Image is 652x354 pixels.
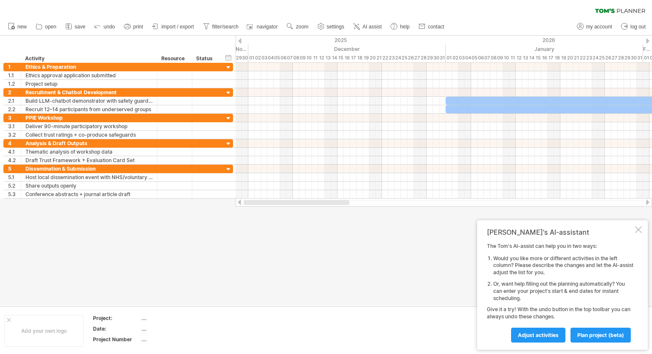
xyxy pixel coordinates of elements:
span: import / export [161,24,194,30]
div: Thursday, 29 January 2026 [624,53,630,62]
div: 4.2 [8,156,21,164]
div: 5 [8,165,21,173]
div: Monday, 15 December 2025 [337,53,344,62]
div: .... [141,325,213,332]
div: Date: [93,325,140,332]
div: 5.2 [8,182,21,190]
div: Sunday, 30 November 2025 [242,53,248,62]
div: PPIE Workshop [25,114,153,122]
div: Thursday, 25 December 2025 [401,53,407,62]
div: Ethics & Preparation [25,63,153,71]
div: Wednesday, 17 December 2025 [350,53,357,62]
div: Collect trust ratings + co-produce safeguards [25,131,153,139]
div: Sunday, 18 January 2026 [554,53,560,62]
div: 5.1 [8,173,21,181]
div: Wednesday, 10 December 2025 [306,53,312,62]
div: Saturday, 6 December 2025 [280,53,287,62]
div: Friday, 12 December 2025 [318,53,325,62]
span: settings [327,24,344,30]
div: Friday, 30 January 2026 [630,53,637,62]
div: Saturday, 20 December 2025 [369,53,376,62]
div: Thursday, 15 January 2026 [535,53,541,62]
div: Ethics approval application submitted [25,71,153,79]
div: Friday, 19 December 2025 [363,53,369,62]
div: 1 [8,63,21,71]
span: print [133,24,143,30]
div: Monday, 12 January 2026 [516,53,522,62]
div: Share outputs openly [25,182,153,190]
div: 4.1 [8,148,21,156]
a: open [34,21,59,32]
div: Thursday, 1 January 2026 [446,53,452,62]
div: Sunday, 25 January 2026 [599,53,605,62]
div: Monday, 19 January 2026 [560,53,567,62]
div: 2.1 [8,97,21,105]
div: Host local dissemination event with NHS/voluntary partners [25,173,153,181]
div: Status [196,54,215,63]
div: .... [141,336,213,343]
a: my account [575,21,615,32]
div: Analysis & Draft Outputs [25,139,153,147]
div: Tuesday, 6 January 2026 [478,53,484,62]
div: Saturday, 31 January 2026 [637,53,643,62]
div: Tuesday, 20 January 2026 [567,53,573,62]
div: Sunday, 11 January 2026 [509,53,516,62]
a: zoom [284,21,311,32]
div: Deliver 90-minute participatory workshop [25,122,153,130]
span: undo [104,24,115,30]
div: Conference abstracts + journal article draft [25,190,153,198]
div: Project setup [25,80,153,88]
li: Or, want help filling out the planning automatically? You can enter your project's start & end da... [493,281,633,302]
div: 2.2 [8,105,21,113]
div: Wednesday, 24 December 2025 [395,53,401,62]
div: 1.1 [8,71,21,79]
div: Monday, 5 January 2026 [471,53,478,62]
div: Recruitment & Chatbot Development [25,88,153,96]
span: filter/search [212,24,239,30]
div: 3 [8,114,21,122]
div: Friday, 16 January 2026 [541,53,548,62]
div: Monday, 26 January 2026 [605,53,611,62]
div: Friday, 26 December 2025 [407,53,414,62]
a: import / export [150,21,197,32]
div: Thursday, 22 January 2026 [579,53,586,62]
span: contact [428,24,444,30]
div: 3.2 [8,131,21,139]
a: Adjust activities [511,328,565,343]
div: Sunday, 4 January 2026 [465,53,471,62]
a: print [122,21,146,32]
div: Wednesday, 14 January 2026 [528,53,535,62]
a: save [63,21,88,32]
div: Friday, 23 January 2026 [586,53,592,62]
li: Would you like more or different activities in the left column? Please describe the changes and l... [493,255,633,276]
div: Sunday, 28 December 2025 [420,53,427,62]
div: Friday, 9 January 2026 [497,53,503,62]
span: AI assist [363,24,382,30]
div: 1.2 [8,80,21,88]
div: Tuesday, 23 December 2025 [388,53,395,62]
a: AI assist [351,21,384,32]
span: save [75,24,85,30]
div: Wednesday, 31 December 2025 [439,53,446,62]
div: Monday, 29 December 2025 [427,53,433,62]
div: Sunday, 21 December 2025 [376,53,382,62]
a: undo [92,21,118,32]
div: Add your own logo [4,315,84,347]
div: Saturday, 27 December 2025 [414,53,420,62]
div: Thursday, 4 December 2025 [267,53,274,62]
span: plan project (beta) [577,332,624,338]
span: Adjust activities [518,332,559,338]
div: Thematic analysis of workshop data [25,148,153,156]
div: Project Number [93,336,140,343]
div: Tuesday, 30 December 2025 [433,53,439,62]
div: Saturday, 13 December 2025 [325,53,331,62]
span: new [17,24,27,30]
div: Friday, 5 December 2025 [274,53,280,62]
a: plan project (beta) [570,328,631,343]
div: Build LLM-chatbot demonstrator with safety guardrails [25,97,153,105]
a: filter/search [201,21,241,32]
a: settings [315,21,347,32]
div: Thursday, 11 December 2025 [312,53,318,62]
div: Tuesday, 27 January 2026 [611,53,618,62]
a: help [388,21,412,32]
